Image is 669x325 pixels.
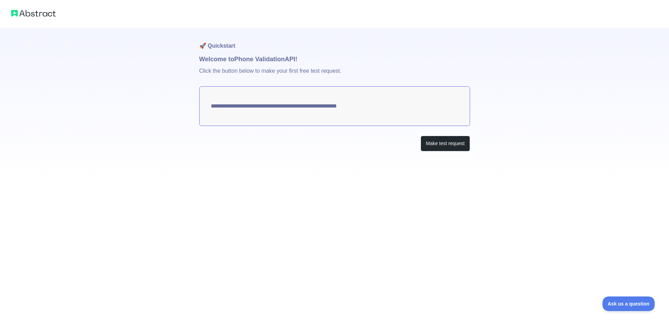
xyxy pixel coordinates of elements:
h1: Welcome to Phone Validation API! [199,54,470,64]
iframe: Toggle Customer Support [602,296,655,311]
h1: 🚀 Quickstart [199,28,470,54]
img: Abstract logo [11,8,56,18]
button: Make test request [421,136,470,151]
p: Click the button below to make your first free test request. [199,64,470,86]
